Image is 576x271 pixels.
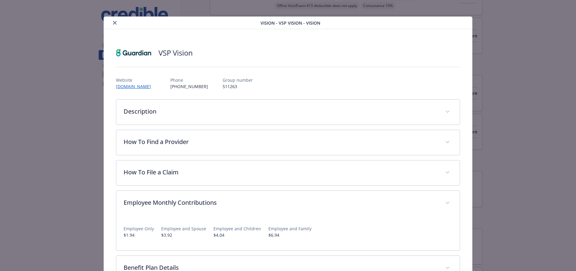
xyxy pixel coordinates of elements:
p: Employee and Children [213,225,261,232]
button: close [111,19,118,26]
h2: VSP Vision [158,48,193,58]
p: Employee Monthly Contributions [124,198,438,207]
p: How To File a Claim [124,168,438,177]
p: $4.04 [213,232,261,238]
p: Group number [223,77,253,83]
a: [DOMAIN_NAME] [116,84,156,89]
p: Employee and Family [268,225,312,232]
div: How To File a Claim [116,160,459,185]
div: Employee Monthly Contributions [116,191,459,216]
p: Phone [170,77,208,83]
img: Guardian [116,44,152,62]
div: How To Find a Provider [116,130,459,155]
p: [PHONE_NUMBER] [170,83,208,90]
div: Employee Monthly Contributions [116,216,459,250]
p: $6.94 [268,232,312,238]
p: 511263 [223,83,253,90]
p: Website [116,77,156,83]
p: $3.92 [161,232,206,238]
p: Employee and Spouse [161,225,206,232]
div: Description [116,100,459,125]
p: How To Find a Provider [124,137,438,146]
span: Vision - VSP Vision - Vision [261,20,320,26]
p: $1.94 [124,232,154,238]
p: Description [124,107,438,116]
p: Employee Only [124,225,154,232]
